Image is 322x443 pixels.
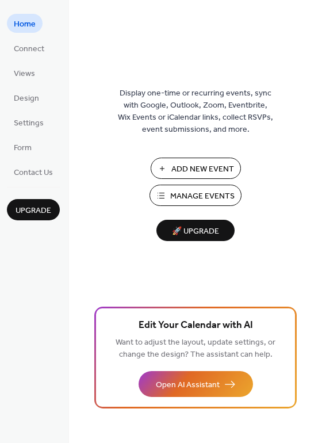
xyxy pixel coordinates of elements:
[151,158,241,179] button: Add New Event
[14,93,39,105] span: Design
[14,68,35,80] span: Views
[118,87,273,136] span: Display one-time or recurring events, sync with Google, Outlook, Zoom, Eventbrite, Wix Events or ...
[149,185,241,206] button: Manage Events
[7,138,39,156] a: Form
[14,18,36,30] span: Home
[16,205,51,217] span: Upgrade
[156,379,220,391] span: Open AI Assistant
[7,39,51,58] a: Connect
[7,113,51,132] a: Settings
[163,224,228,239] span: 🚀 Upgrade
[7,14,43,33] a: Home
[14,117,44,129] span: Settings
[7,88,46,107] a: Design
[14,43,44,55] span: Connect
[170,190,235,203] span: Manage Events
[139,371,253,397] button: Open AI Assistant
[7,162,60,181] a: Contact Us
[14,167,53,179] span: Contact Us
[171,163,234,175] span: Add New Event
[156,220,235,241] button: 🚀 Upgrade
[116,335,275,362] span: Want to adjust the layout, update settings, or change the design? The assistant can help.
[7,199,60,220] button: Upgrade
[14,142,32,154] span: Form
[7,63,42,82] a: Views
[139,318,253,334] span: Edit Your Calendar with AI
